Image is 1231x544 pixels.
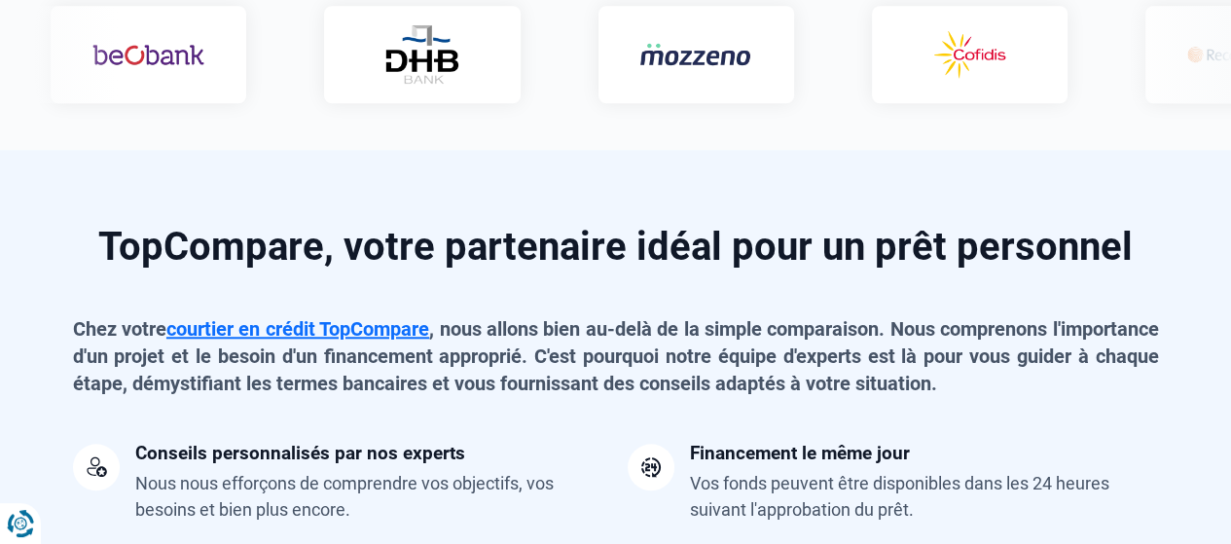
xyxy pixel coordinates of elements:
img: DHB Bank [325,24,403,84]
img: Mozzeno [581,42,693,66]
img: Cofidis [855,26,967,83]
div: Vos fonds peuvent être disponibles dans les 24 heures suivant l'approbation du prêt. [690,470,1159,523]
p: Chez votre , nous allons bien au-delà de la simple comparaison. Nous comprenons l'importance d'un... [73,315,1159,397]
div: Nous nous efforçons de comprendre vos objectifs, vos besoins et bien plus encore. [135,470,604,523]
a: courtier en crédit TopCompare [166,317,429,341]
h2: TopCompare, votre partenaire idéal pour un prêt personnel [73,228,1159,267]
div: Conseils personnalisés par nos experts [135,444,465,462]
div: Financement le même jour [690,444,910,462]
img: Beobank [34,26,146,83]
